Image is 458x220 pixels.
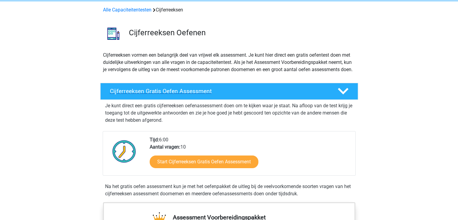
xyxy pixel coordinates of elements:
a: Alle Capaciteitentesten [103,7,151,13]
p: Je kunt direct een gratis cijferreeksen oefenassessment doen om te kijken waar je staat. Na afloo... [105,102,353,124]
img: Klok [109,136,139,166]
h3: Cijferreeksen Oefenen [129,28,353,37]
a: Cijferreeksen Gratis Oefen Assessment [98,83,360,100]
div: 6:00 10 [145,136,355,175]
a: Start Cijferreeksen Gratis Oefen Assessment [150,156,258,168]
b: Tijd: [150,137,159,143]
p: Cijferreeksen vormen een belangrijk deel van vrijwel elk assessment. Je kunt hier direct een grat... [103,52,355,73]
div: Na het gratis oefen assessment kun je met het oefenpakket de uitleg bij de veelvoorkomende soorte... [103,183,356,197]
h4: Cijferreeksen Gratis Oefen Assessment [110,88,328,95]
div: Cijferreeksen [101,6,358,14]
img: cijferreeksen [101,21,126,46]
b: Aantal vragen: [150,144,180,150]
